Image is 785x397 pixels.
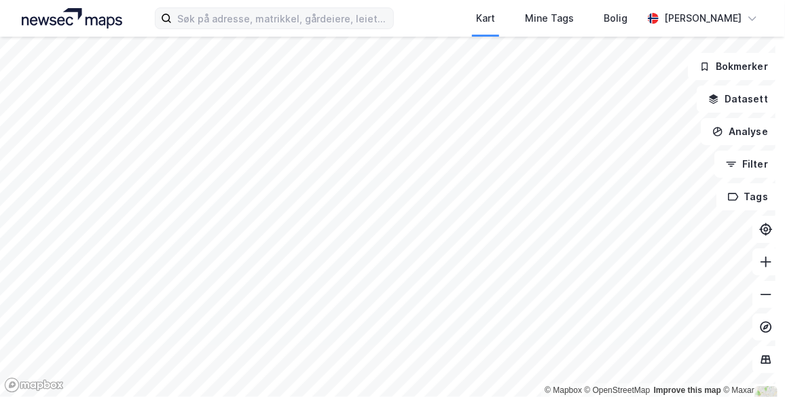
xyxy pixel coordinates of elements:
div: [PERSON_NAME] [664,10,742,26]
button: Analyse [701,118,780,145]
button: Datasett [697,86,780,113]
a: Mapbox [545,385,582,395]
a: Mapbox homepage [4,377,64,393]
input: Søk på adresse, matrikkel, gårdeiere, leietakere eller personer [172,8,393,29]
div: Kart [476,10,495,26]
button: Bokmerker [688,53,780,80]
a: Improve this map [654,385,721,395]
div: Kontrollprogram for chat [717,332,785,397]
button: Tags [716,183,780,210]
a: OpenStreetMap [585,385,651,395]
iframe: Chat Widget [717,332,785,397]
button: Filter [714,151,780,178]
div: Bolig [604,10,627,26]
div: Mine Tags [525,10,574,26]
img: logo.a4113a55bc3d86da70a041830d287a7e.svg [22,8,122,29]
